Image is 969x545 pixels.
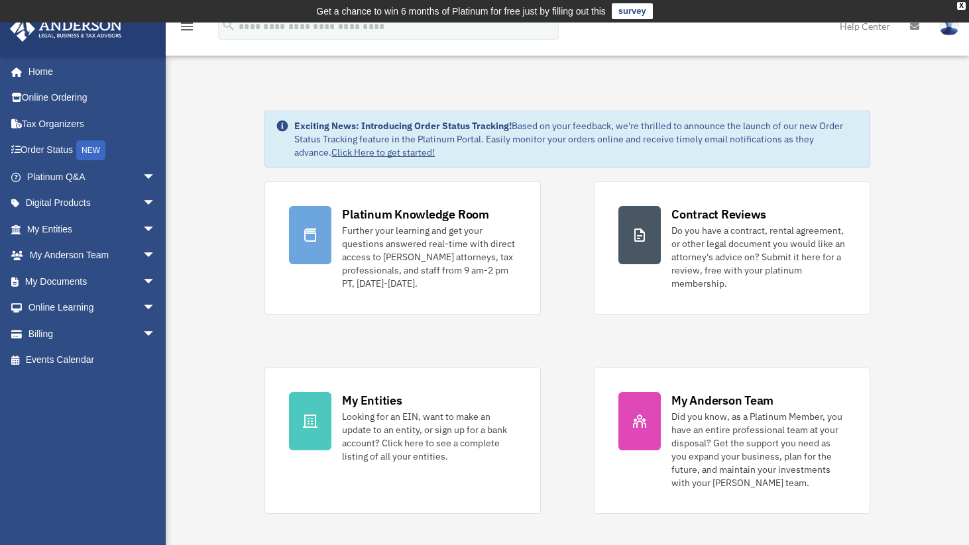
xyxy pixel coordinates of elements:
[142,295,169,322] span: arrow_drop_down
[957,2,966,10] div: close
[316,3,606,19] div: Get a chance to win 6 months of Platinum for free just by filling out this
[142,268,169,295] span: arrow_drop_down
[9,164,176,190] a: Platinum Q&Aarrow_drop_down
[671,224,846,290] div: Do you have a contract, rental agreement, or other legal document you would like an attorney's ad...
[294,120,512,132] strong: Exciting News: Introducing Order Status Tracking!
[342,410,516,463] div: Looking for an EIN, want to make an update to an entity, or sign up for a bank account? Click her...
[142,190,169,217] span: arrow_drop_down
[331,146,435,158] a: Click Here to get started!
[76,140,105,160] div: NEW
[939,17,959,36] img: User Pic
[342,392,402,409] div: My Entities
[9,216,176,242] a: My Entitiesarrow_drop_down
[6,16,126,42] img: Anderson Advisors Platinum Portal
[142,242,169,270] span: arrow_drop_down
[9,268,176,295] a: My Documentsarrow_drop_down
[9,347,176,373] a: Events Calendar
[294,119,859,159] div: Based on your feedback, we're thrilled to announce the launch of our new Order Status Tracking fe...
[9,321,176,347] a: Billingarrow_drop_down
[671,206,766,223] div: Contract Reviews
[671,410,846,489] div: Did you know, as a Platinum Member, you have an entire professional team at your disposal? Get th...
[671,392,773,409] div: My Anderson Team
[142,164,169,191] span: arrow_drop_down
[594,368,870,514] a: My Anderson Team Did you know, as a Platinum Member, you have an entire professional team at your...
[264,181,541,315] a: Platinum Knowledge Room Further your learning and get your questions answered real-time with dire...
[142,216,169,243] span: arrow_drop_down
[612,3,653,19] a: survey
[342,206,489,223] div: Platinum Knowledge Room
[264,368,541,514] a: My Entities Looking for an EIN, want to make an update to an entity, or sign up for a bank accoun...
[142,321,169,348] span: arrow_drop_down
[179,19,195,34] i: menu
[179,23,195,34] a: menu
[594,181,870,315] a: Contract Reviews Do you have a contract, rental agreement, or other legal document you would like...
[342,224,516,290] div: Further your learning and get your questions answered real-time with direct access to [PERSON_NAM...
[9,85,176,111] a: Online Ordering
[9,58,169,85] a: Home
[9,190,176,217] a: Digital Productsarrow_drop_down
[9,295,176,321] a: Online Learningarrow_drop_down
[9,137,176,164] a: Order StatusNEW
[9,242,176,269] a: My Anderson Teamarrow_drop_down
[9,111,176,137] a: Tax Organizers
[221,18,236,32] i: search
